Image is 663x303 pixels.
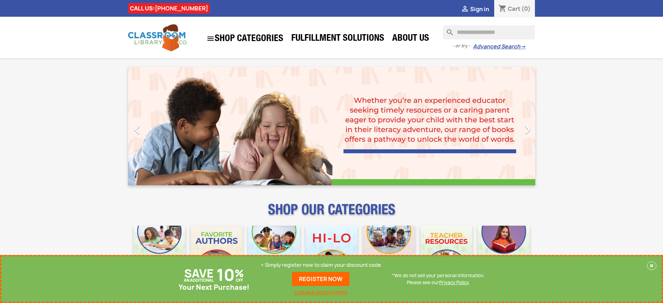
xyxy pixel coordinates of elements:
img: CLC_HiLo_Mobile.jpg [306,226,357,278]
a: SHOP CATEGORIES [203,31,287,46]
span: → [520,43,526,50]
ul: Carousel container [128,67,535,185]
img: CLC_Favorite_Authors_Mobile.jpg [191,226,243,278]
i:  [461,5,469,14]
img: CLC_Bulk_Mobile.jpg [134,226,186,278]
div: CALL US: [128,3,210,14]
i:  [206,34,215,43]
img: CLC_Dyslexia_Mobile.jpg [478,226,530,278]
span: Sign in [470,5,489,13]
a: Next [474,67,535,185]
img: CLC_Teacher_Resources_Mobile.jpg [420,226,472,278]
a: Fulfillment Solutions [288,32,388,46]
a: [PHONE_NUMBER] [155,5,208,12]
span: - or try - [452,42,473,49]
img: Classroom Library Company [128,24,187,51]
i:  [519,121,536,138]
span: (0) [521,5,531,13]
p: SHOP OUR CATEGORIES [128,208,535,220]
img: CLC_Phonics_And_Decodables_Mobile.jpg [248,226,300,278]
input: Search [443,25,535,39]
a: About Us [389,32,433,46]
a:  Sign in [461,5,489,13]
i:  [128,121,146,138]
span: Cart [508,5,520,13]
a: Previous [128,67,189,185]
img: CLC_Fiction_Nonfiction_Mobile.jpg [363,226,415,278]
i: search [443,25,451,34]
i: shopping_cart [498,5,507,13]
a: Advanced Search→ [473,43,526,50]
